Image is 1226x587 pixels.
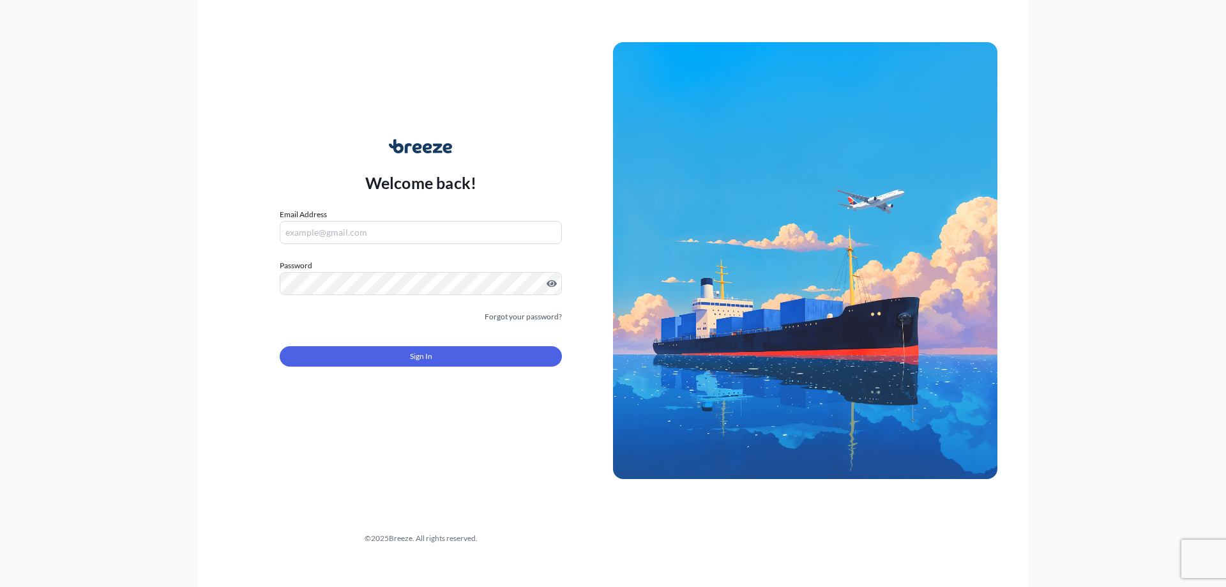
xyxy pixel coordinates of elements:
[280,259,562,272] label: Password
[613,42,997,479] img: Ship illustration
[547,278,557,289] button: Show password
[229,532,613,545] div: © 2025 Breeze. All rights reserved.
[280,221,562,244] input: example@gmail.com
[365,172,477,193] p: Welcome back!
[280,208,327,221] label: Email Address
[485,310,562,323] a: Forgot your password?
[280,346,562,367] button: Sign In
[410,350,432,363] span: Sign In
